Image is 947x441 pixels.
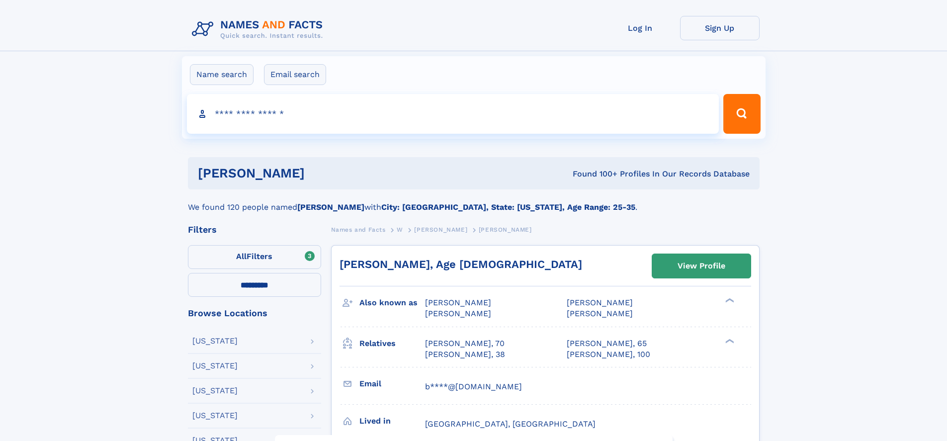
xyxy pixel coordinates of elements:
[723,297,735,304] div: ❯
[479,226,532,233] span: [PERSON_NAME]
[397,223,403,236] a: W
[192,337,238,345] div: [US_STATE]
[192,362,238,370] div: [US_STATE]
[359,294,425,311] h3: Also known as
[397,226,403,233] span: W
[187,94,719,134] input: search input
[723,94,760,134] button: Search Button
[297,202,364,212] b: [PERSON_NAME]
[340,258,582,270] a: [PERSON_NAME], Age [DEMOGRAPHIC_DATA]
[198,167,439,179] h1: [PERSON_NAME]
[381,202,635,212] b: City: [GEOGRAPHIC_DATA], State: [US_STATE], Age Range: 25-35
[414,226,467,233] span: [PERSON_NAME]
[188,245,321,269] label: Filters
[652,254,751,278] a: View Profile
[678,255,725,277] div: View Profile
[359,413,425,430] h3: Lived in
[601,16,680,40] a: Log In
[723,338,735,344] div: ❯
[414,223,467,236] a: [PERSON_NAME]
[425,419,596,429] span: [GEOGRAPHIC_DATA], [GEOGRAPHIC_DATA]
[425,309,491,318] span: [PERSON_NAME]
[331,223,386,236] a: Names and Facts
[188,189,760,213] div: We found 120 people named with .
[236,252,247,261] span: All
[680,16,760,40] a: Sign Up
[188,16,331,43] img: Logo Names and Facts
[567,349,650,360] a: [PERSON_NAME], 100
[567,298,633,307] span: [PERSON_NAME]
[425,298,491,307] span: [PERSON_NAME]
[438,169,750,179] div: Found 100+ Profiles In Our Records Database
[359,335,425,352] h3: Relatives
[425,338,505,349] a: [PERSON_NAME], 70
[192,412,238,420] div: [US_STATE]
[264,64,326,85] label: Email search
[425,349,505,360] a: [PERSON_NAME], 38
[359,375,425,392] h3: Email
[192,387,238,395] div: [US_STATE]
[188,225,321,234] div: Filters
[188,309,321,318] div: Browse Locations
[567,338,647,349] a: [PERSON_NAME], 65
[567,309,633,318] span: [PERSON_NAME]
[190,64,254,85] label: Name search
